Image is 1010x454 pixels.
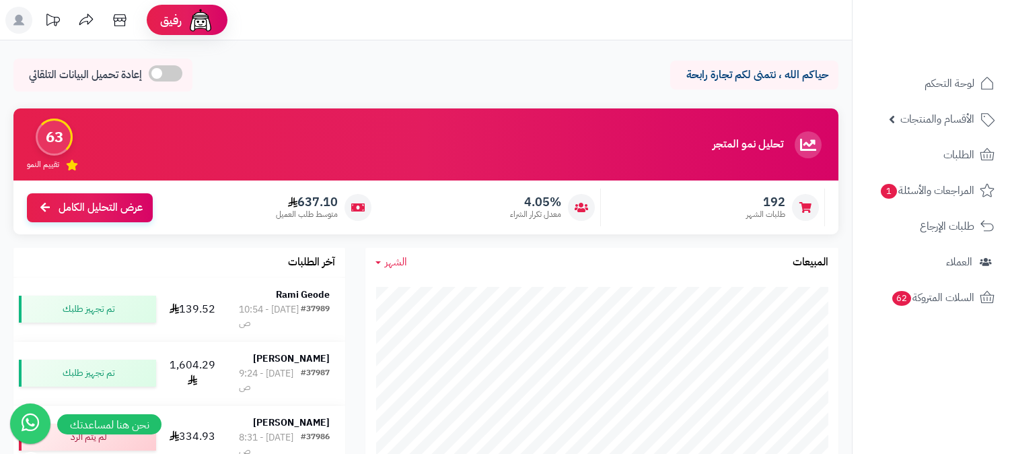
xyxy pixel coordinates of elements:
[746,209,785,220] span: طلبات الشهر
[239,367,301,394] div: [DATE] - 9:24 ص
[861,246,1002,278] a: العملاء
[276,195,338,209] span: 637.10
[301,303,330,330] div: #37989
[276,288,330,302] strong: Rami Geode
[946,253,972,271] span: العملاء
[510,209,561,220] span: معدل تكرار الشراء
[943,145,974,164] span: الطلبات
[253,416,330,430] strong: [PERSON_NAME]
[713,139,783,151] h3: تحليل نمو المتجر
[891,288,974,307] span: السلات المتروكة
[160,12,182,28] span: رفيق
[793,257,828,269] h3: المبيعات
[59,200,143,216] span: عرض التحليل الكامل
[385,254,407,270] span: الشهر
[239,303,301,330] div: [DATE] - 10:54 ص
[881,184,897,199] span: 1
[187,7,214,34] img: ai-face.png
[288,257,335,269] h3: آخر الطلبات
[861,139,1002,171] a: الطلبات
[253,352,330,366] strong: [PERSON_NAME]
[36,7,69,37] a: تحديثات المنصة
[892,291,911,306] span: 62
[861,174,1002,207] a: المراجعات والأسئلة1
[925,74,974,93] span: لوحة التحكم
[861,210,1002,242] a: طلبات الإرجاع
[29,67,142,83] span: إعادة تحميل البيانات التلقائي
[920,217,974,236] span: طلبات الإرجاع
[375,255,407,270] a: الشهر
[746,195,785,209] span: 192
[301,367,330,394] div: #37987
[19,296,156,323] div: تم تجهيز طلبك
[19,360,156,387] div: تم تجهيز طلبك
[680,67,828,83] p: حياكم الله ، نتمنى لكم تجارة رابحة
[27,159,59,170] span: تقييم النمو
[19,424,156,451] div: لم يتم الرد
[161,342,223,405] td: 1,604.29
[879,181,974,200] span: المراجعات والأسئلة
[510,195,561,209] span: 4.05%
[900,110,974,129] span: الأقسام والمنتجات
[276,209,338,220] span: متوسط طلب العميل
[861,282,1002,314] a: السلات المتروكة62
[861,67,1002,100] a: لوحة التحكم
[27,193,153,222] a: عرض التحليل الكامل
[161,278,223,341] td: 139.52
